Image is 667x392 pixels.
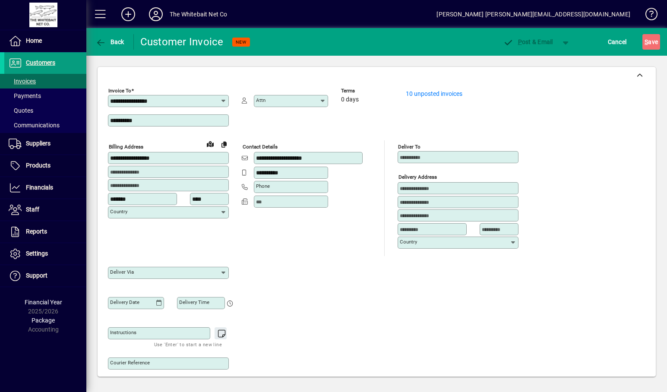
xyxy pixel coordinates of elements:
[26,250,48,257] span: Settings
[518,38,522,45] span: P
[217,137,231,151] button: Copy to Delivery address
[256,183,270,189] mat-label: Phone
[26,162,51,169] span: Products
[9,78,36,85] span: Invoices
[26,140,51,147] span: Suppliers
[95,38,124,45] span: Back
[9,92,41,99] span: Payments
[25,299,62,306] span: Financial Year
[93,34,126,50] button: Back
[645,35,658,49] span: ave
[9,122,60,129] span: Communications
[256,97,266,103] mat-label: Attn
[110,209,127,215] mat-label: Country
[114,6,142,22] button: Add
[179,299,209,305] mat-label: Delivery time
[4,177,86,199] a: Financials
[26,184,53,191] span: Financials
[4,243,86,265] a: Settings
[110,299,139,305] mat-label: Delivery date
[110,329,136,335] mat-label: Instructions
[4,133,86,155] a: Suppliers
[26,206,39,213] span: Staff
[4,221,86,243] a: Reports
[4,30,86,52] a: Home
[26,272,47,279] span: Support
[606,34,629,50] button: Cancel
[140,35,224,49] div: Customer Invoice
[9,107,33,114] span: Quotes
[4,89,86,103] a: Payments
[639,2,656,30] a: Knowledge Base
[86,34,134,50] app-page-header-button: Back
[170,7,228,21] div: The Whitebait Net Co
[400,239,417,245] mat-label: Country
[110,269,134,275] mat-label: Deliver via
[4,118,86,133] a: Communications
[142,6,170,22] button: Profile
[398,144,420,150] mat-label: Deliver To
[26,59,55,66] span: Customers
[341,88,393,94] span: Terms
[436,7,630,21] div: [PERSON_NAME] [PERSON_NAME][EMAIL_ADDRESS][DOMAIN_NAME]
[236,39,247,45] span: NEW
[645,38,648,45] span: S
[203,137,217,151] a: View on map
[154,339,222,349] mat-hint: Use 'Enter' to start a new line
[32,317,55,324] span: Package
[4,74,86,89] a: Invoices
[499,34,557,50] button: Post & Email
[108,88,131,94] mat-label: Invoice To
[4,265,86,287] a: Support
[4,155,86,177] a: Products
[406,90,462,97] a: 10 unposted invoices
[608,35,627,49] span: Cancel
[26,37,42,44] span: Home
[341,96,359,103] span: 0 days
[642,34,660,50] button: Save
[503,38,553,45] span: ost & Email
[4,199,86,221] a: Staff
[4,103,86,118] a: Quotes
[110,360,150,366] mat-label: Courier Reference
[26,228,47,235] span: Reports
